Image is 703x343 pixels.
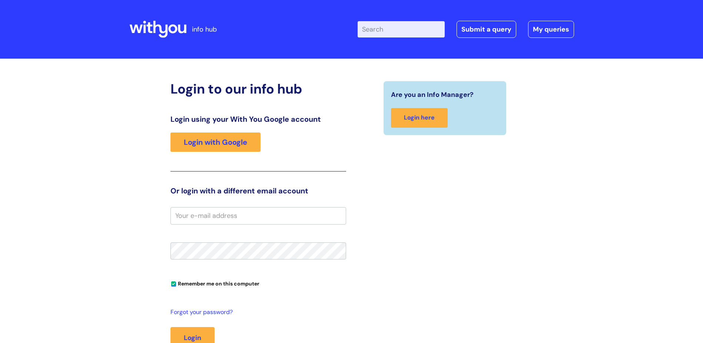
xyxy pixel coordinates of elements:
a: Forgot your password? [170,307,342,318]
a: My queries [528,21,574,38]
h3: Or login with a different email account [170,186,346,195]
div: You can uncheck this option if you're logging in from a shared device [170,277,346,289]
input: Search [358,21,445,37]
input: Your e-mail address [170,207,346,224]
h2: Login to our info hub [170,81,346,97]
a: Login here [391,108,448,128]
a: Login with Google [170,133,261,152]
p: info hub [192,23,217,35]
label: Remember me on this computer [170,279,259,287]
span: Are you an Info Manager? [391,89,474,101]
input: Remember me on this computer [171,282,176,287]
a: Submit a query [457,21,516,38]
h3: Login using your With You Google account [170,115,346,124]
